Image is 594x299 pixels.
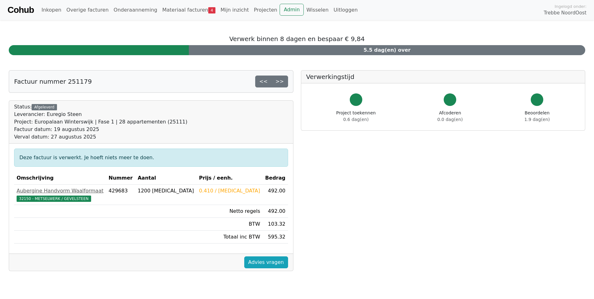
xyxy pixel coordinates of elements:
th: Aantal [135,172,197,185]
h5: Factuur nummer 251179 [14,78,92,85]
div: 5.5 dag(en) over [189,45,585,55]
span: 0.0 dag(en) [437,117,463,122]
div: Project toekennen [336,110,376,123]
div: Project: Europalaan Winterswijk | Fase 1 | 28 appartementen (25111) [14,118,188,126]
td: 429683 [106,185,135,205]
span: 1.9 dag(en) [524,117,550,122]
th: Nummer [106,172,135,185]
a: Advies vragen [244,256,288,268]
a: << [255,76,272,87]
a: Uitloggen [331,4,360,16]
a: Materiaal facturen4 [160,4,218,16]
a: Admin [280,4,304,16]
a: Inkopen [39,4,64,16]
td: Totaal inc BTW [196,231,262,244]
h5: Verwerk binnen 8 dagen en bespaar € 9,84 [9,35,585,43]
div: 0.410 / [MEDICAL_DATA] [199,187,260,195]
a: >> [271,76,288,87]
th: Prijs / eenh. [196,172,262,185]
span: 4 [208,7,215,13]
div: Afgeleverd [32,104,57,110]
div: Deze factuur is verwerkt. Je hoeft niets meer te doen. [14,149,288,167]
div: Verval datum: 27 augustus 2025 [14,133,188,141]
a: Projecten [251,4,280,16]
div: Leverancier: Euregio Steen [14,111,188,118]
span: 0.6 dag(en) [343,117,369,122]
td: BTW [196,218,262,231]
a: Aubergine Handvorm Waalformaat32150 - METSELWERK / GEVELSTEEN [17,187,104,202]
div: 1200 [MEDICAL_DATA] [138,187,194,195]
a: Wisselen [304,4,331,16]
div: Aubergine Handvorm Waalformaat [17,187,104,195]
span: Trebbe NoordOost [544,9,586,17]
th: Omschrijving [14,172,106,185]
a: Onderaanneming [111,4,160,16]
td: 492.00 [263,205,288,218]
th: Bedrag [263,172,288,185]
div: Factuur datum: 19 augustus 2025 [14,126,188,133]
td: 595.32 [263,231,288,244]
div: Afcoderen [437,110,463,123]
span: Ingelogd onder: [555,3,586,9]
div: Status: [14,103,188,141]
td: 103.32 [263,218,288,231]
h5: Verwerkingstijd [306,73,580,81]
a: Cohub [8,3,34,18]
td: Netto regels [196,205,262,218]
td: 492.00 [263,185,288,205]
div: Beoordelen [524,110,550,123]
a: Mijn inzicht [218,4,251,16]
span: 32150 - METSELWERK / GEVELSTEEN [17,196,91,202]
a: Overige facturen [64,4,111,16]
